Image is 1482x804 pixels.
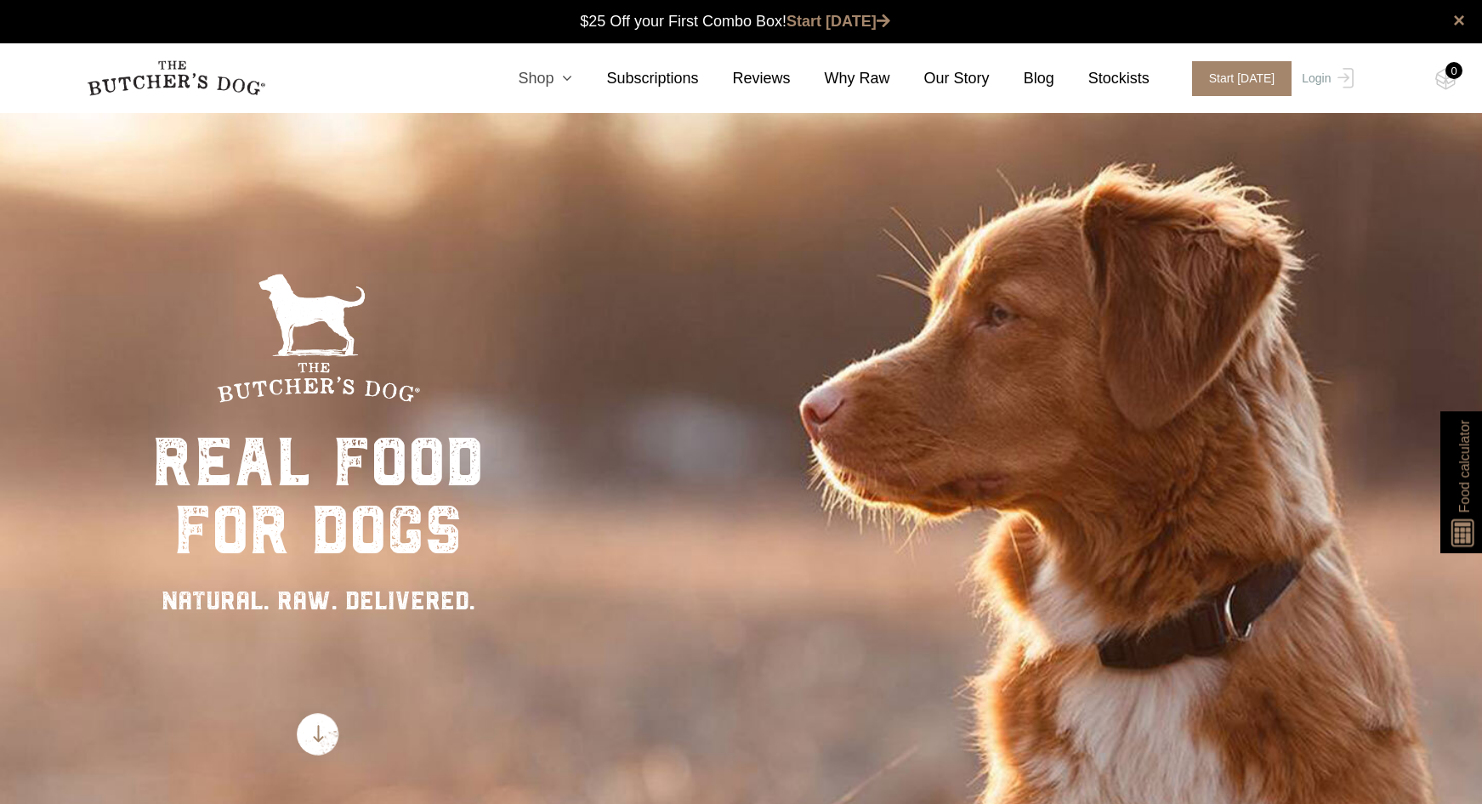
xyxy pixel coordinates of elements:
[1454,420,1474,512] span: Food calculator
[1175,61,1298,96] a: Start [DATE]
[1054,67,1150,90] a: Stockists
[1435,68,1456,90] img: TBD_Cart-Empty.png
[572,67,698,90] a: Subscriptions
[152,428,484,564] div: real food for dogs
[1192,61,1292,96] span: Start [DATE]
[1453,10,1465,31] a: close
[791,67,890,90] a: Why Raw
[699,67,791,90] a: Reviews
[152,581,484,620] div: NATURAL. RAW. DELIVERED.
[890,67,990,90] a: Our Story
[786,13,890,30] a: Start [DATE]
[1445,62,1462,79] div: 0
[1297,61,1353,96] a: Login
[990,67,1054,90] a: Blog
[484,67,572,90] a: Shop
